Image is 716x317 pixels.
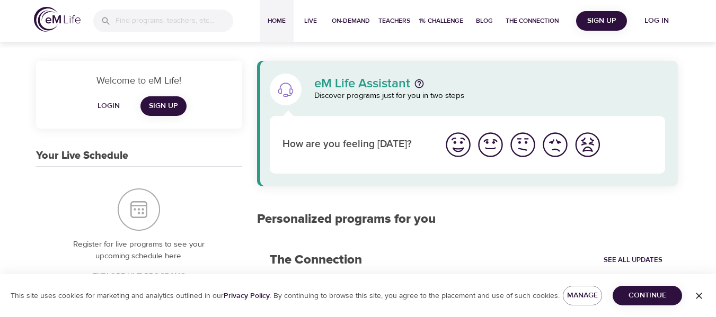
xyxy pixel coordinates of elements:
[277,81,294,98] img: eM Life Assistant
[298,15,323,26] span: Live
[257,240,375,280] h2: The Connection
[571,129,604,161] button: I'm feeling worst
[613,286,682,305] button: Continue
[264,15,289,26] span: Home
[507,129,539,161] button: I'm feeling ok
[635,14,678,28] span: Log in
[476,130,505,159] img: good
[506,15,559,26] span: The Connection
[378,15,410,26] span: Teachers
[34,7,81,32] img: logo
[541,130,570,159] img: bad
[96,99,121,113] span: Login
[474,129,507,161] button: I'm feeling good
[580,14,623,28] span: Sign Up
[601,252,665,268] a: See All Updates
[332,15,370,26] span: On-Demand
[282,137,429,152] p: How are you feeling [DATE]?
[621,289,674,302] span: Continue
[224,291,270,301] a: Privacy Policy
[573,130,602,159] img: worst
[571,289,594,302] span: Manage
[93,270,185,283] span: Explore Live Programs
[57,239,221,262] p: Register for live programs to see your upcoming schedule here.
[140,96,187,116] a: Sign Up
[576,11,627,31] button: Sign Up
[539,129,571,161] button: I'm feeling bad
[89,267,189,286] a: Explore Live Programs
[631,11,682,31] button: Log in
[118,188,160,231] img: Your Live Schedule
[563,286,602,305] button: Manage
[257,212,678,227] h2: Personalized programs for you
[49,74,229,88] p: Welcome to eM Life!
[604,254,662,266] span: See All Updates
[314,90,666,102] p: Discover programs just for you in two steps
[444,130,473,159] img: great
[92,96,126,116] button: Login
[36,150,128,162] h3: Your Live Schedule
[442,129,474,161] button: I'm feeling great
[472,15,497,26] span: Blog
[508,130,537,159] img: ok
[116,10,233,32] input: Find programs, teachers, etc...
[314,77,410,90] p: eM Life Assistant
[149,99,178,113] span: Sign Up
[419,15,463,26] span: 1% Challenge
